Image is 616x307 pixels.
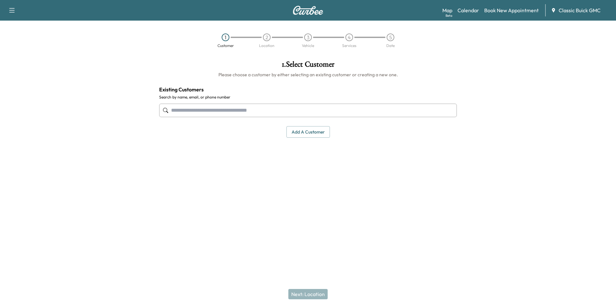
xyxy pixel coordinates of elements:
[217,44,234,48] div: Customer
[293,6,323,15] img: Curbee Logo
[159,71,457,78] h6: Please choose a customer by either selecting an existing customer or creating a new one.
[446,13,452,18] div: Beta
[342,44,356,48] div: Services
[159,86,457,93] h4: Existing Customers
[442,6,452,14] a: MapBeta
[222,33,229,41] div: 1
[259,44,274,48] div: Location
[286,126,330,138] button: Add a customer
[386,44,395,48] div: Date
[304,33,312,41] div: 3
[484,6,539,14] a: Book New Appointment
[159,95,457,100] label: Search by name, email, or phone number
[345,33,353,41] div: 4
[159,60,457,71] h1: 1 . Select Customer
[559,6,601,14] span: Classic Buick GMC
[263,33,271,41] div: 2
[387,33,394,41] div: 5
[302,44,314,48] div: Vehicle
[457,6,479,14] a: Calendar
